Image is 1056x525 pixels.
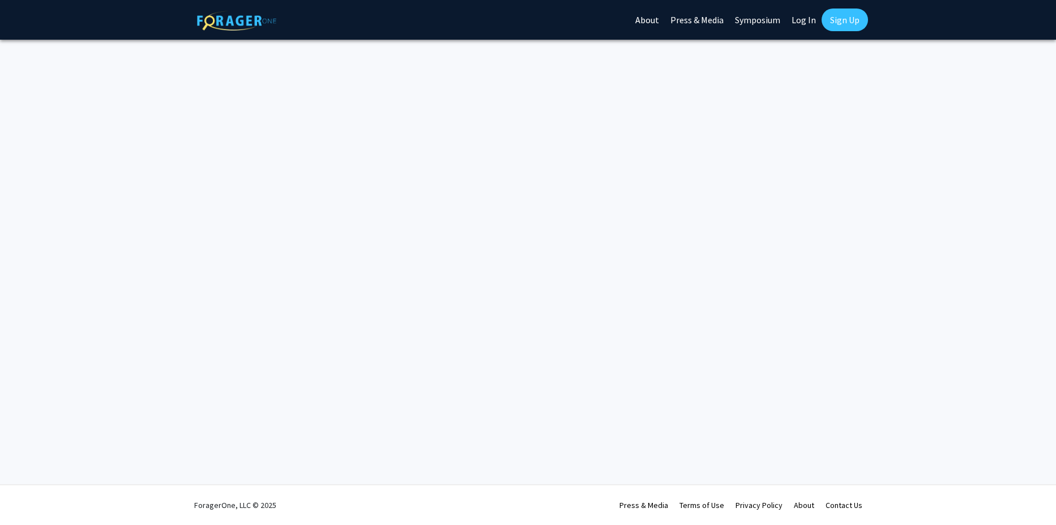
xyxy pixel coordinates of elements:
[679,500,724,510] a: Terms of Use
[822,9,868,31] a: Sign Up
[736,500,783,510] a: Privacy Policy
[826,500,862,510] a: Contact Us
[194,485,276,525] div: ForagerOne, LLC © 2025
[794,500,814,510] a: About
[197,11,276,31] img: ForagerOne Logo
[619,500,668,510] a: Press & Media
